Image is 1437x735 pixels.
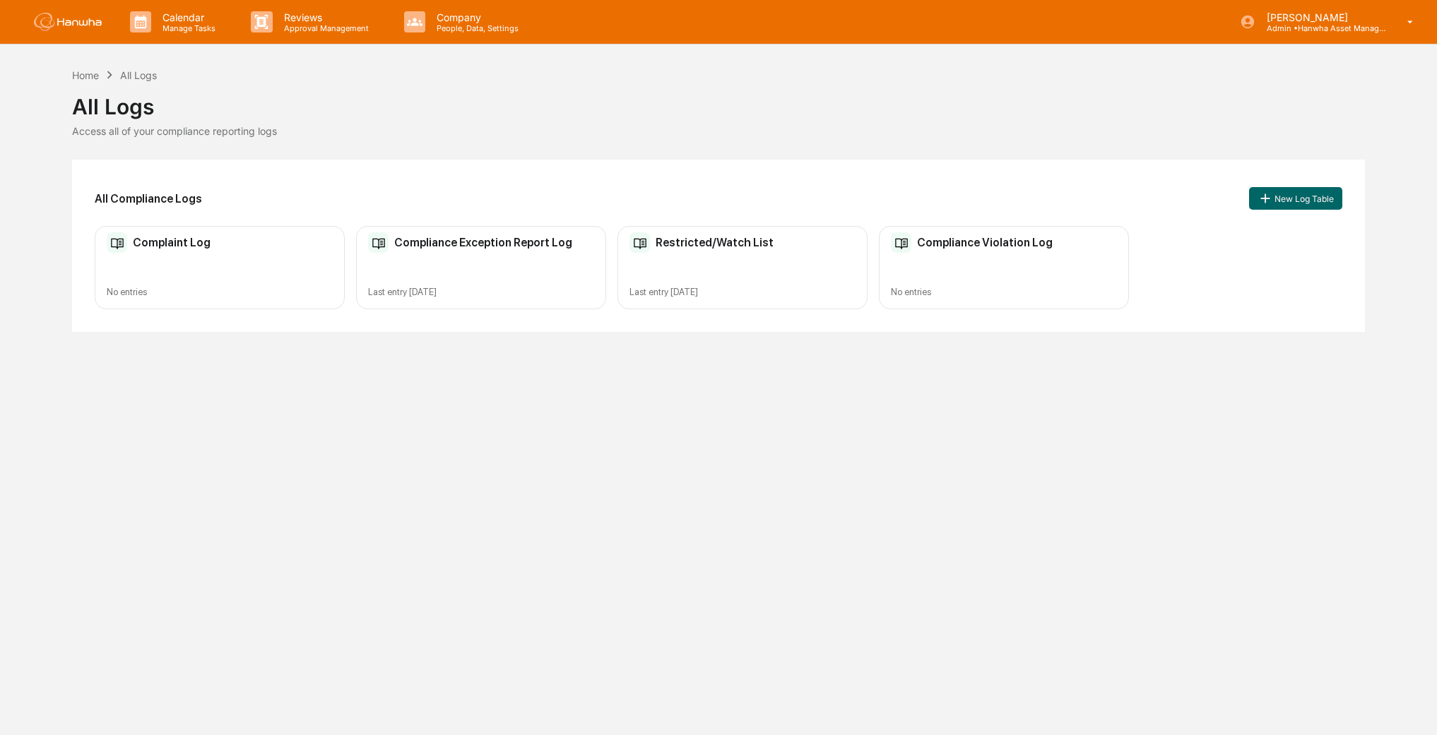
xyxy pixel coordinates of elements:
p: Company [425,11,526,23]
h2: Restricted/Watch List [656,236,774,249]
div: Last entry [DATE] [629,287,856,297]
p: Approval Management [273,23,376,33]
p: Admin • Hanwha Asset Management ([GEOGRAPHIC_DATA]) Ltd. [1255,23,1387,33]
p: Manage Tasks [151,23,223,33]
p: Reviews [273,11,376,23]
div: Access all of your compliance reporting logs [72,125,1366,137]
img: Compliance Log Table Icon [107,232,128,253]
img: Compliance Log Table Icon [629,232,651,253]
h2: Compliance Violation Log [917,236,1053,249]
h2: Compliance Exception Report Log [394,236,572,249]
div: No entries [107,287,333,297]
img: Compliance Log Table Icon [891,232,912,253]
div: All Logs [120,69,157,81]
img: Compliance Log Table Icon [368,232,389,253]
p: Calendar [151,11,223,23]
div: Last entry [DATE] [368,287,594,297]
img: logo [34,13,102,31]
p: People, Data, Settings [425,23,526,33]
h2: All Compliance Logs [95,192,202,205]
div: All Logs [72,83,1366,119]
div: No entries [891,287,1117,297]
button: New Log Table [1249,187,1342,210]
div: Home [72,69,99,81]
p: [PERSON_NAME] [1255,11,1387,23]
h2: Complaint Log [133,236,211,249]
